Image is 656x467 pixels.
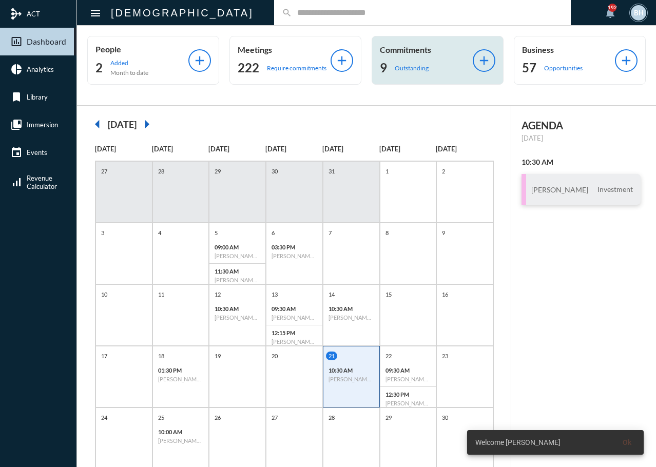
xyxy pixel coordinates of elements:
[158,376,204,382] h6: [PERSON_NAME] - [PERSON_NAME] - Investment
[27,174,57,190] span: Revenue Calculator
[215,252,260,259] h6: [PERSON_NAME] - Fulfillment
[383,290,394,299] p: 15
[238,60,259,76] h2: 222
[215,244,260,250] p: 09:00 AM
[269,167,280,176] p: 30
[329,305,374,312] p: 10:30 AM
[329,376,374,382] h6: [PERSON_NAME] - Investment
[27,93,48,101] span: Library
[95,145,152,153] p: [DATE]
[326,167,337,176] p: 31
[383,228,391,237] p: 8
[110,69,148,76] p: Month to date
[158,437,204,444] h6: [PERSON_NAME] - Verification
[212,290,223,299] p: 12
[631,5,646,21] div: BH
[99,413,110,422] p: 24
[614,433,640,452] button: Ok
[27,148,47,157] span: Events
[385,367,431,374] p: 09:30 AM
[99,167,110,176] p: 27
[272,314,317,321] h6: [PERSON_NAME] - [PERSON_NAME] - Review
[269,290,280,299] p: 13
[395,64,429,72] p: Outstanding
[267,64,326,72] p: Require commitments
[326,352,337,360] p: 21
[10,63,23,75] mat-icon: pie_chart
[608,4,616,12] div: 192
[522,119,641,131] h2: AGENDA
[335,53,349,68] mat-icon: add
[272,244,317,250] p: 03:30 PM
[436,145,493,153] p: [DATE]
[385,391,431,398] p: 12:30 PM
[156,228,164,237] p: 4
[329,367,374,374] p: 10:30 AM
[322,145,379,153] p: [DATE]
[215,268,260,275] p: 11:30 AM
[27,121,58,129] span: Immersion
[10,119,23,131] mat-icon: collections_bookmark
[156,352,167,360] p: 18
[158,429,204,435] p: 10:00 AM
[10,35,23,48] mat-icon: insert_chart_outlined
[89,7,102,20] mat-icon: Side nav toggle icon
[111,5,254,21] h2: [DEMOGRAPHIC_DATA]
[212,228,220,237] p: 5
[99,352,110,360] p: 17
[212,167,223,176] p: 29
[477,53,491,68] mat-icon: add
[85,3,106,23] button: Toggle sidenav
[595,185,635,194] span: Investment
[272,329,317,336] p: 12:15 PM
[99,228,107,237] p: 3
[380,45,473,54] p: Commitments
[87,114,108,134] mat-icon: arrow_left
[95,60,103,76] h2: 2
[623,438,631,446] span: Ok
[99,290,110,299] p: 10
[10,146,23,159] mat-icon: event
[272,252,317,259] h6: [PERSON_NAME] - Fulfillment
[156,167,167,176] p: 28
[27,65,54,73] span: Analytics
[156,413,167,422] p: 25
[439,167,448,176] p: 2
[379,145,436,153] p: [DATE]
[269,228,277,237] p: 6
[10,8,23,20] mat-icon: mediation
[192,53,207,68] mat-icon: add
[137,114,157,134] mat-icon: arrow_right
[522,60,536,76] h2: 57
[544,64,583,72] p: Opportunities
[215,305,260,312] p: 10:30 AM
[156,290,167,299] p: 11
[531,185,588,194] h3: [PERSON_NAME]
[215,314,260,321] h6: [PERSON_NAME] - Fulfillment
[272,305,317,312] p: 09:30 AM
[383,413,394,422] p: 29
[604,7,616,19] mat-icon: notifications
[326,413,337,422] p: 28
[329,314,374,321] h6: [PERSON_NAME] - Possibility
[385,400,431,406] h6: [PERSON_NAME] - Investment
[522,45,615,54] p: Business
[265,145,322,153] p: [DATE]
[439,290,451,299] p: 16
[27,10,40,18] span: ACT
[95,44,188,54] p: People
[269,413,280,422] p: 27
[619,53,633,68] mat-icon: add
[269,352,280,360] p: 20
[158,367,204,374] p: 01:30 PM
[238,45,331,54] p: Meetings
[110,59,148,67] p: Added
[108,119,137,130] h2: [DATE]
[522,158,641,166] h2: 10:30 AM
[212,413,223,422] p: 26
[326,228,334,237] p: 7
[439,228,448,237] p: 9
[522,134,641,142] p: [DATE]
[475,437,561,447] span: Welcome [PERSON_NAME]
[439,352,451,360] p: 23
